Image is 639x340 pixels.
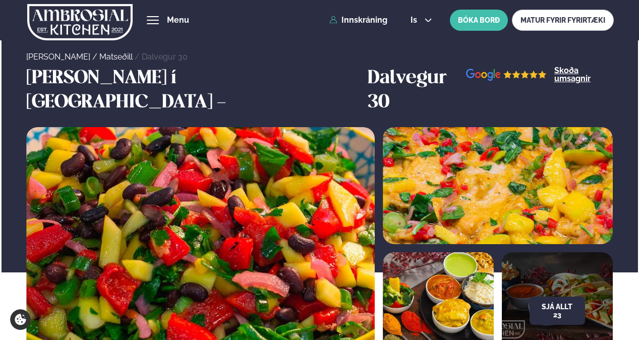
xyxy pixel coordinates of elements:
[512,10,614,31] a: MATUR FYRIR FYRIRTÆKI
[99,52,133,62] a: Matseðill
[411,16,420,24] span: is
[26,67,363,115] h3: [PERSON_NAME] í [GEOGRAPHIC_DATA] -
[466,69,547,81] img: image alt
[135,52,142,62] span: /
[142,52,188,62] a: Dalvegur 30
[554,67,613,83] a: Skoða umsagnir
[329,16,387,25] a: Innskráning
[147,14,159,26] button: hamburger
[10,309,31,330] a: Cookie settings
[383,127,612,244] img: image alt
[92,52,99,62] span: /
[450,10,508,31] button: BÓKA BORÐ
[27,2,133,43] img: logo
[368,67,466,115] h3: Dalvegur 30
[530,297,585,325] button: Sjá allt 23
[26,52,90,62] a: [PERSON_NAME]
[402,16,440,24] button: is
